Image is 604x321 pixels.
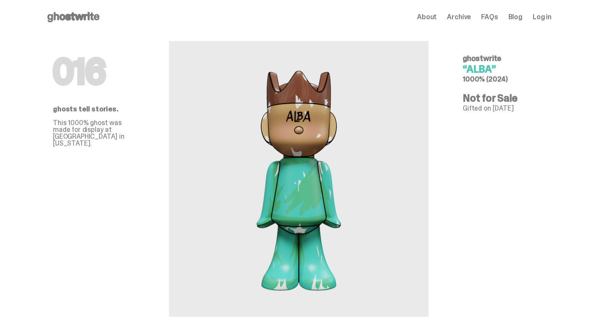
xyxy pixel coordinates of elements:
[463,75,508,84] span: 1000% (2024)
[53,120,135,147] p: This 1000% ghost was made for display at [GEOGRAPHIC_DATA] in [US_STATE].
[53,55,135,89] h1: 016
[417,14,437,20] a: About
[447,14,471,20] a: Archive
[53,106,135,113] p: ghosts tell stories.
[463,93,545,103] h4: Not for Sale
[463,105,545,112] p: Gifted on [DATE]
[248,61,350,296] img: ghostwrite&ldquo;ALBA&rdquo;
[533,14,551,20] a: Log in
[463,64,545,74] h4: “ALBA”
[481,14,498,20] a: FAQs
[508,14,522,20] a: Blog
[463,53,501,64] span: ghostwrite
